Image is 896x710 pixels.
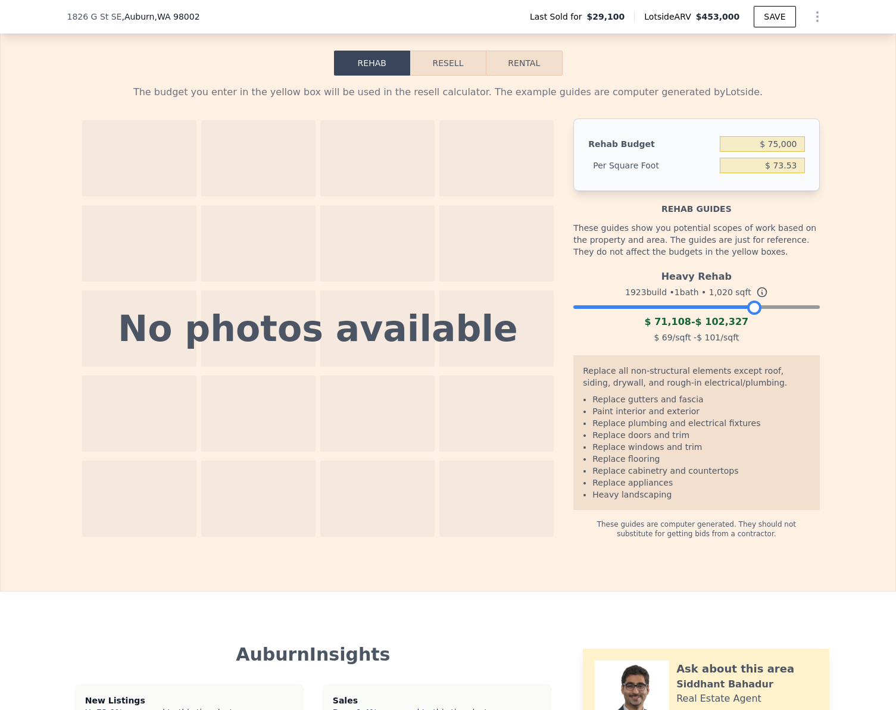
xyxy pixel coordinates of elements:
div: Heavy Rehab [573,265,819,284]
span: $ 102,327 [695,316,749,327]
li: Replace gutters and fascia [592,393,810,405]
button: Rental [486,51,562,76]
span: Last Sold for [530,11,587,23]
div: Replace all non-structural elements except roof, siding, drywall, and rough-in electrical/plumbing. [583,365,810,393]
span: , WA 98002 [154,12,199,21]
div: 1923 build • 1 bath • sqft [573,284,819,301]
li: Replace flooring [592,453,810,465]
span: $453,000 [696,12,740,21]
span: $ 101 [697,333,720,342]
div: Real Estate Agent [676,692,761,706]
div: Ask about this area [676,661,794,677]
button: Rehab [334,51,410,76]
li: Replace cabinetry and countertops [592,465,810,477]
div: Per Square Foot [588,155,715,176]
div: Rehab guides [573,191,819,215]
div: - [573,315,819,329]
div: Auburn Insights [77,644,550,665]
li: Replace windows and trim [592,441,810,453]
span: , Auburn [121,11,199,23]
div: /sqft - /sqft [573,329,819,346]
div: The budget you enter in the yellow box will be used in the resell calculator. The example guides ... [77,85,820,99]
span: $ 71,108 [645,316,691,327]
div: New Listings [85,695,294,706]
span: 1,020 [709,287,733,297]
span: Lotside ARV [644,11,695,23]
button: Show Options [806,5,829,29]
li: Paint interior and exterior [592,405,810,417]
span: $ 69 [654,333,672,342]
button: Resell [410,51,486,76]
li: Replace doors and trim [592,429,810,441]
div: Rehab Budget [588,133,715,155]
span: $29,100 [587,11,625,23]
button: SAVE [754,6,795,27]
li: Heavy landscaping [592,489,810,501]
div: No photos available [118,311,518,346]
div: Sales [333,695,541,706]
li: Replace plumbing and electrical fixtures [592,417,810,429]
span: 1826 G St SE [67,11,122,23]
li: Replace appliances [592,477,810,489]
div: These guides show you potential scopes of work based on the property and area. The guides are jus... [573,215,819,265]
div: These guides are computer generated. They should not substitute for getting bids from a contractor. [573,510,819,539]
div: Siddhant Bahadur [676,677,773,692]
